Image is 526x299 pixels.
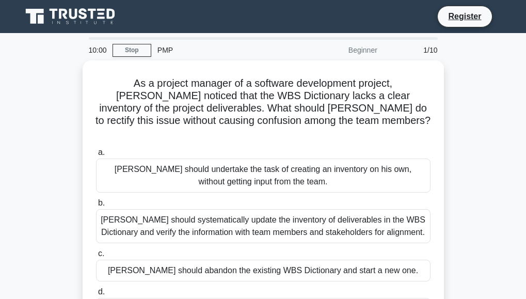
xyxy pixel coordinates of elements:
[98,198,105,207] span: b.
[151,40,293,60] div: PMP
[442,10,487,23] a: Register
[98,249,104,258] span: c.
[98,287,105,296] span: d.
[293,40,384,60] div: Beginner
[96,159,431,193] div: [PERSON_NAME] should undertake the task of creating an inventory on his own, without getting inpu...
[96,209,431,243] div: [PERSON_NAME] should systematically update the inventory of deliverables in the WBS Dictionary an...
[113,44,151,57] a: Stop
[98,148,105,156] span: a.
[384,40,444,60] div: 1/10
[83,40,113,60] div: 10:00
[95,77,432,140] h5: As a project manager of a software development project, [PERSON_NAME] noticed that the WBS Dictio...
[96,260,431,281] div: [PERSON_NAME] should abandon the existing WBS Dictionary and start a new one.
